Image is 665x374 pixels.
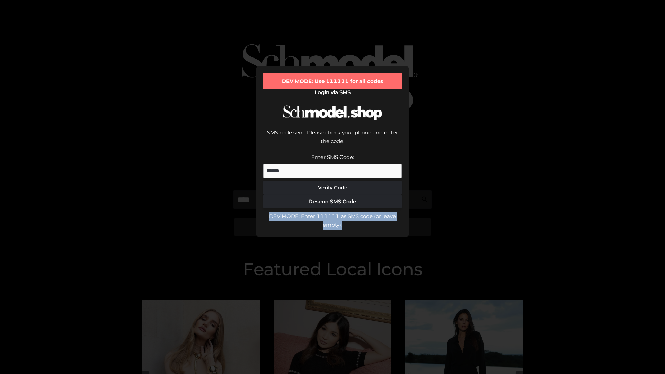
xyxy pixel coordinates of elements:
button: Verify Code [263,181,402,195]
div: SMS code sent. Please check your phone and enter the code. [263,128,402,153]
button: Resend SMS Code [263,195,402,208]
img: Schmodel Logo [281,99,384,126]
label: Enter SMS Code: [311,154,354,160]
div: DEV MODE: Use 111111 for all codes [263,73,402,89]
div: DEV MODE: Enter 111111 as SMS code (or leave empty). [263,212,402,230]
h2: Login via SMS [263,89,402,96]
